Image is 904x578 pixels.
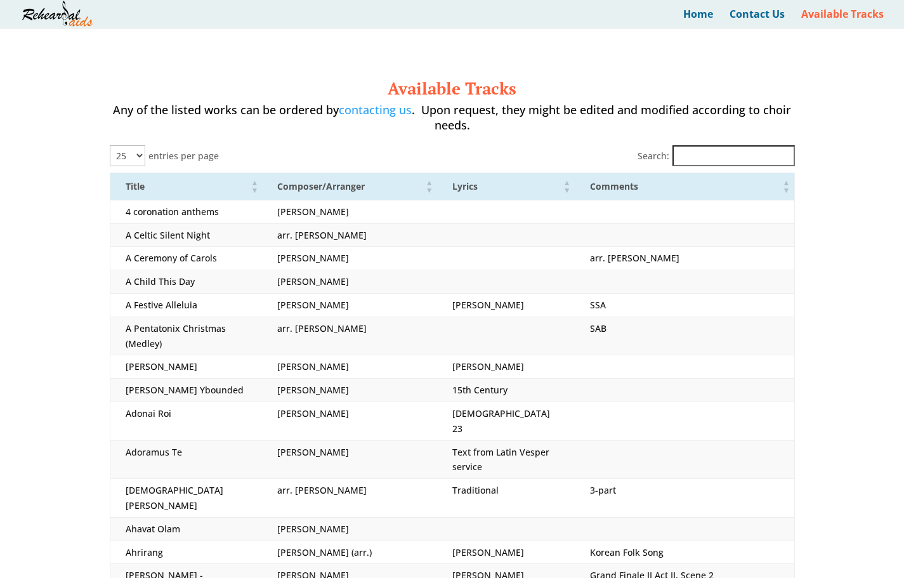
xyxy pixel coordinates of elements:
[437,440,575,479] td: Text from Latin Vesper service
[783,173,790,200] span: Comments: Activate to sort
[262,402,436,441] td: [PERSON_NAME]
[437,355,575,379] td: [PERSON_NAME]
[575,247,794,270] td: arr. [PERSON_NAME]
[590,180,638,192] span: Comments
[262,517,436,541] td: [PERSON_NAME]
[110,379,262,402] td: [PERSON_NAME] Ybounded
[262,479,436,518] td: arr. [PERSON_NAME]
[339,102,412,117] a: contacting us
[251,173,258,200] span: Title: Activate to sort
[262,294,436,317] td: [PERSON_NAME]
[110,440,262,479] td: Adoramus Te
[262,317,436,355] td: arr. [PERSON_NAME]
[575,479,794,518] td: 3-part
[262,270,436,294] td: [PERSON_NAME]
[730,10,785,28] a: Contact Us
[262,355,436,379] td: [PERSON_NAME]
[277,180,365,192] span: Composer/Arranger
[388,77,516,99] span: Available Tracks
[563,173,571,200] span: Lyrics: Activate to sort
[437,379,575,402] td: 15th Century
[575,541,794,564] td: Korean Folk Song
[638,148,669,164] label: Search:
[110,294,262,317] td: A Festive Alleluia
[801,10,884,28] a: Available Tracks
[110,223,262,247] td: A Celtic Silent Night
[110,479,262,518] td: [DEMOGRAPHIC_DATA] [PERSON_NAME]
[426,173,433,200] span: Composer/Arranger: Activate to sort
[262,379,436,402] td: [PERSON_NAME]
[110,317,262,355] td: A Pentatonix Christmas (Medley)
[110,103,795,145] p: Any of the listed works can be ordered by . Upon request, they might be edited and modified accor...
[110,270,262,294] td: A Child This Day
[437,541,575,564] td: [PERSON_NAME]
[262,247,436,270] td: [PERSON_NAME]
[437,479,575,518] td: Traditional
[110,517,262,541] td: Ahavat Olam
[262,200,436,223] td: [PERSON_NAME]
[110,402,262,441] td: Adonai Roi
[126,180,145,192] span: Title
[452,180,478,192] span: Lyrics
[110,247,262,270] td: A Ceremony of Carols
[148,148,219,164] label: entries per page
[262,541,436,564] td: [PERSON_NAME] (arr.)
[437,294,575,317] td: [PERSON_NAME]
[110,541,262,564] td: Ahrirang
[110,200,262,223] td: 4 coronation anthems
[575,317,794,355] td: SAB
[683,10,713,28] a: Home
[437,402,575,441] td: [DEMOGRAPHIC_DATA] 23
[262,440,436,479] td: [PERSON_NAME]
[262,223,436,247] td: arr. [PERSON_NAME]
[110,355,262,379] td: [PERSON_NAME]
[575,294,794,317] td: SSA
